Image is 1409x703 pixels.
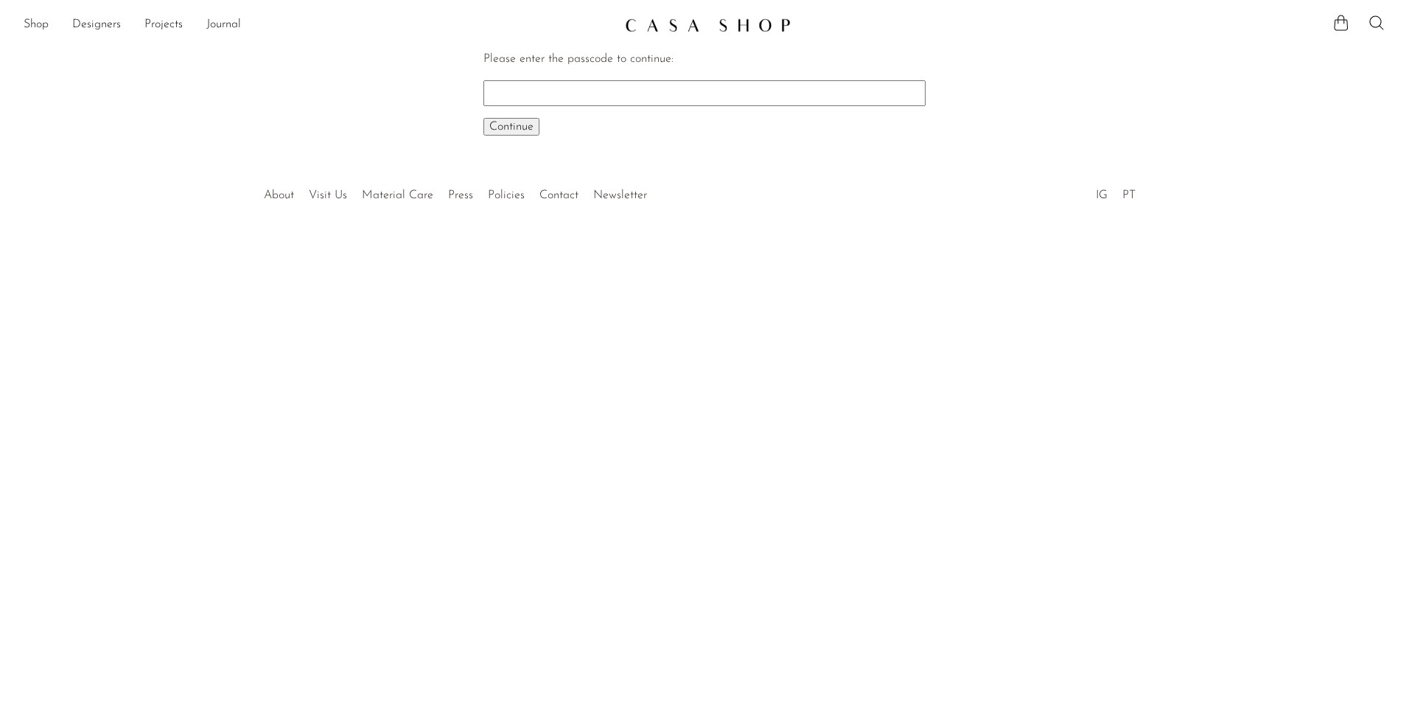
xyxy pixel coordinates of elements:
[1122,189,1136,201] a: PT
[24,13,613,38] ul: NEW HEADER MENU
[1088,178,1143,206] ul: Social Medias
[24,15,49,35] a: Shop
[539,189,578,201] a: Contact
[448,189,473,201] a: Press
[264,189,294,201] a: About
[489,121,534,133] span: Continue
[483,118,539,136] button: Continue
[362,189,433,201] a: Material Care
[206,15,241,35] a: Journal
[24,13,613,38] nav: Desktop navigation
[483,53,674,65] label: Please enter the passcode to continue:
[256,178,654,206] ul: Quick links
[309,189,347,201] a: Visit Us
[144,15,183,35] a: Projects
[1096,189,1108,201] a: IG
[488,189,525,201] a: Policies
[72,15,121,35] a: Designers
